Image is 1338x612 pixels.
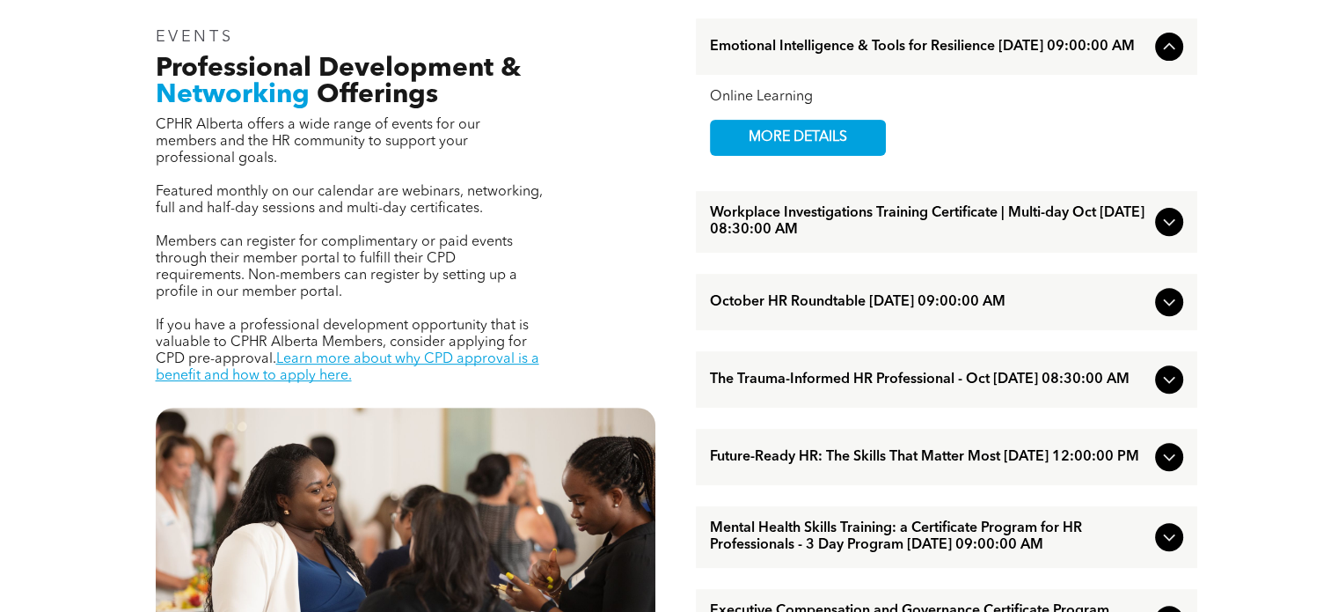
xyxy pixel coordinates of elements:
span: If you have a professional development opportunity that is valuable to CPHR Alberta Members, cons... [156,319,529,366]
span: EVENTS [156,29,234,45]
span: Networking [156,82,310,108]
span: Future-Ready HR: The Skills That Matter Most [DATE] 12:00:00 PM [710,449,1148,466]
span: Offerings [317,82,438,108]
div: Online Learning [710,89,1183,106]
span: October HR Roundtable [DATE] 09:00:00 AM [710,294,1148,311]
span: Mental Health Skills Training: a Certificate Program for HR Professionals - 3 Day Program [DATE] ... [710,520,1148,554]
a: Learn more about why CPD approval is a benefit and how to apply here. [156,352,539,383]
span: Members can register for complimentary or paid events through their member portal to fulfill thei... [156,235,517,299]
a: MORE DETAILS [710,120,886,156]
span: Workplace Investigations Training Certificate | Multi-day Oct [DATE] 08:30:00 AM [710,205,1148,239]
span: Professional Development & [156,55,521,82]
span: The Trauma-Informed HR Professional - Oct [DATE] 08:30:00 AM [710,372,1148,388]
span: CPHR Alberta offers a wide range of events for our members and the HR community to support your p... [156,118,480,166]
span: Featured monthly on our calendar are webinars, networking, full and half-day sessions and multi-d... [156,185,543,216]
span: Emotional Intelligence & Tools for Resilience [DATE] 09:00:00 AM [710,39,1148,55]
span: MORE DETAILS [728,121,867,155]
